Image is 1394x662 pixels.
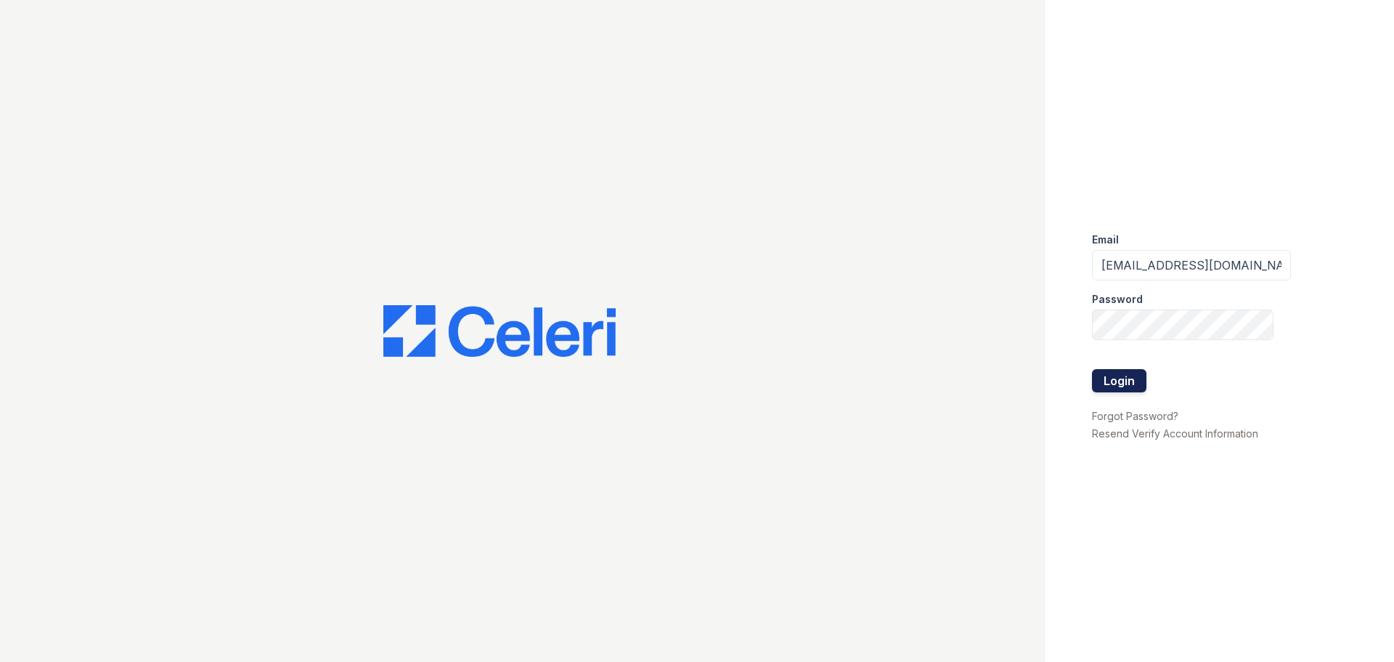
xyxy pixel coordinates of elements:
[1092,292,1143,307] label: Password
[1092,233,1119,247] label: Email
[383,305,616,358] img: CE_Logo_Blue-a8612792a0a2168367f1c8372b55b34899dd931a85d93a1a3d3e32e68fde9ad4.png
[1092,410,1178,422] a: Forgot Password?
[1092,427,1258,440] a: Resend Verify Account Information
[1092,369,1146,392] button: Login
